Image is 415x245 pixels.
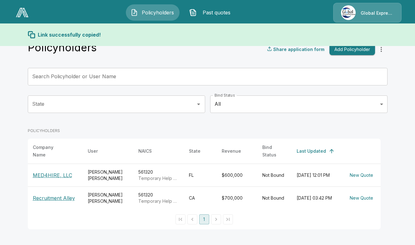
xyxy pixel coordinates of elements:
[257,186,292,209] td: Not Bound
[257,164,292,186] td: Not Bound
[217,164,257,186] td: $600,000
[189,147,200,155] div: State
[28,128,381,134] p: POLICYHOLDERS
[184,164,217,186] td: FL
[257,139,292,164] th: Bind Status
[189,9,197,16] img: Past quotes Icon
[138,169,179,181] div: 561320
[347,170,376,181] button: New Quote
[33,171,78,179] p: MED4HIRE, LLC
[375,43,388,56] button: more
[292,186,342,209] td: [DATE] 03:42 PM
[88,147,98,155] div: User
[138,147,152,155] div: NAICS
[199,214,209,224] button: page 1
[88,192,128,204] div: [PERSON_NAME] [PERSON_NAME]
[194,100,203,109] button: Open
[28,31,35,38] img: Copy Icon
[297,147,326,155] div: Last Updated
[273,46,324,53] p: Share application form
[38,31,101,38] p: Link successfully copied!
[16,8,28,17] img: AA Logo
[138,175,179,181] p: Temporary Help Services
[347,192,376,204] button: New Quote
[217,186,257,209] td: $700,000
[329,44,375,55] button: Add Policyholder
[138,192,179,204] div: 561320
[28,41,97,54] h4: Policyholders
[175,214,234,224] nav: pagination navigation
[33,144,67,159] div: Company Name
[215,93,235,98] label: Bind Status
[184,186,217,209] td: CA
[138,198,179,204] p: Temporary Help Services
[185,4,238,21] button: Past quotes IconPast quotes
[33,194,78,202] p: Recruitment Alley
[222,147,241,155] div: Revenue
[327,44,375,55] a: Add Policyholder
[131,9,138,16] img: Policyholders Icon
[126,4,180,21] button: Policyholders IconPolicyholders
[199,9,234,16] span: Past quotes
[88,169,128,181] div: [PERSON_NAME] [PERSON_NAME]
[292,164,342,186] td: [DATE] 12:01 PM
[141,9,175,16] span: Policyholders
[210,95,388,113] div: All
[28,139,381,209] table: simple table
